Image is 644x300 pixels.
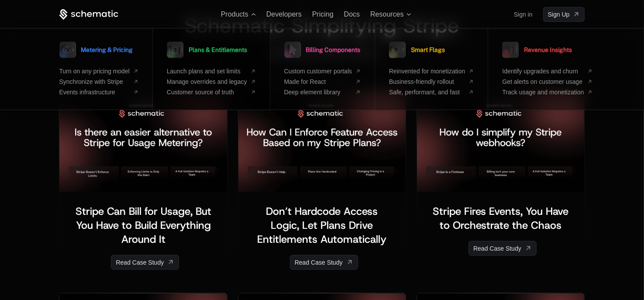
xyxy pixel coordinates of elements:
a: Billing Components [284,39,361,61]
a: Metering & Pricing [59,39,133,61]
a: Read Case Study [111,255,179,270]
a: Pricing [312,10,334,18]
a: Reinvented for monetization [389,68,474,75]
a: Business-friendly rollout [389,78,474,85]
span: Turn on any pricing model [59,68,130,75]
span: Sign Up [548,10,570,19]
span: Launch plans and set limits [167,68,247,75]
a: Read Case Study [468,241,537,256]
a: Developers [266,10,302,18]
a: Read Case Study [290,255,358,270]
span: Safe, performant, and fast [389,89,465,96]
span: Stripe Can Bill for Usage, But You Have to Build Everything Around It [76,204,214,246]
span: Get alerts on customer usage [502,78,584,85]
a: Smart Flags [389,39,445,61]
a: Made for React [284,78,361,85]
a: Customer source of truth [167,89,256,96]
a: Turn on any pricing model [59,68,138,75]
span: Manage overrides and legacy [167,78,247,85]
a: Launch plans and set limits [167,68,256,75]
span: Business-friendly rollout [389,78,465,85]
a: Identify upgrades and churn [502,68,592,75]
a: Deep element library [284,89,361,96]
span: Billing Components [306,47,361,53]
span: Don’t Hardcode Access Logic, Let Plans Drive Entitlements Automatically [257,204,386,246]
span: Deep element library [284,89,352,96]
span: Metering & Pricing [81,47,133,53]
span: Products [221,10,248,18]
span: Customer source of truth [167,89,247,96]
a: Safe, performant, and fast [389,89,474,96]
a: Custom customer portals [284,68,361,75]
a: Track usage and monetization [502,89,592,96]
a: Synchronize with Stripe [59,78,138,85]
span: Track usage and monetization [502,89,584,96]
span: Events infrastructure [59,89,130,96]
a: Revenue Insights [502,39,572,61]
span: Smart Flags [411,47,445,53]
a: Sign in [514,7,533,21]
span: Resources [370,10,403,18]
a: Events infrastructure [59,89,138,96]
span: Custom customer portals [284,68,352,75]
a: Plans & Entitlements [167,39,247,61]
span: Identify upgrades and churn [502,68,584,75]
span: Made for React [284,78,352,85]
a: [object Object] [543,7,585,22]
a: Get alerts on customer usage [502,78,592,85]
span: Stripe Fires Events, You Have to Orchestrate the Chaos [433,204,572,232]
span: Plans & Entitlements [189,47,247,53]
a: Docs [344,10,360,18]
span: Revenue Insights [524,47,572,53]
span: Reinvented for monetization [389,68,465,75]
span: Synchronize with Stripe [59,78,130,85]
a: Manage overrides and legacy [167,78,256,85]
